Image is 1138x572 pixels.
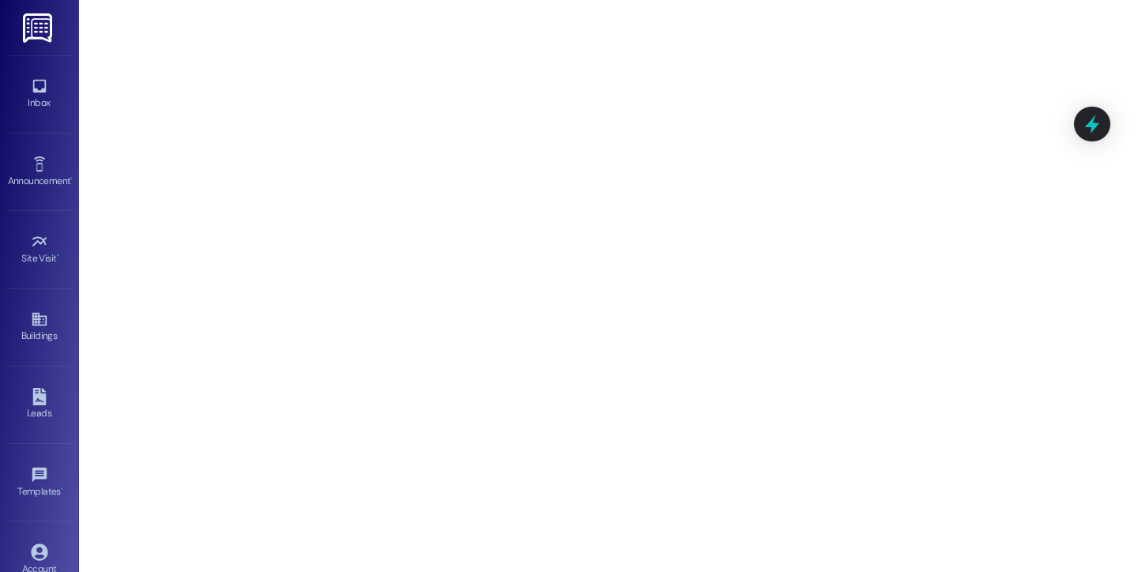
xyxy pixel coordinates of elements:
span: • [61,484,63,495]
span: • [57,250,59,262]
a: Inbox [8,73,71,115]
a: Site Visit • [8,228,71,271]
a: Buildings [8,306,71,348]
a: Leads [8,383,71,426]
img: ResiDesk Logo [23,13,55,43]
a: Templates • [8,461,71,504]
span: • [70,173,73,184]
